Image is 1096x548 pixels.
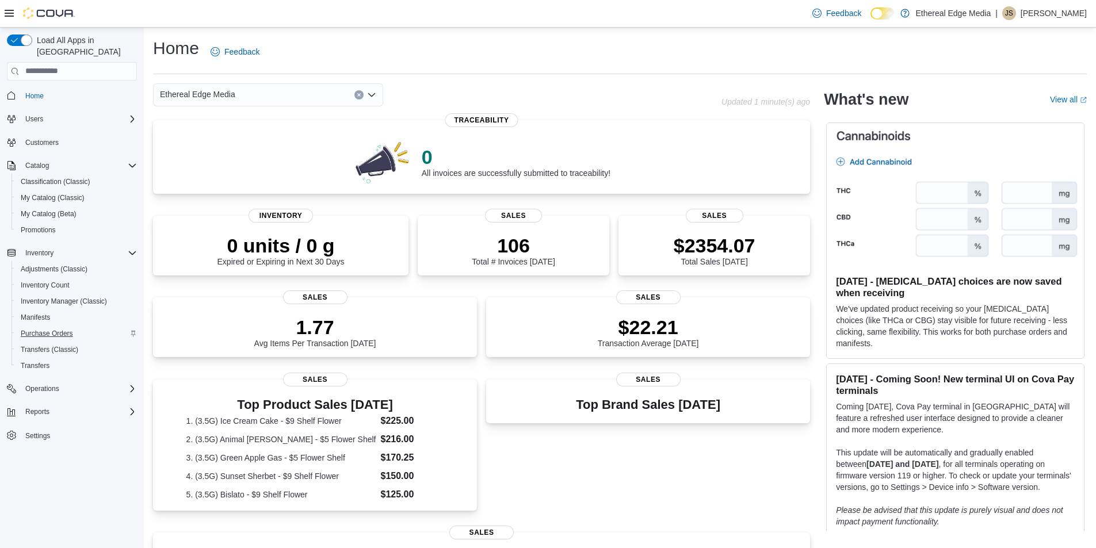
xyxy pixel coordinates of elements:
button: Users [2,111,142,127]
span: My Catalog (Classic) [16,191,137,205]
a: Classification (Classic) [16,175,95,189]
a: Transfers (Classic) [16,343,83,357]
span: Inventory Manager (Classic) [21,297,107,306]
span: Sales [616,373,681,386]
h2: What's new [824,90,908,109]
button: Inventory Manager (Classic) [12,293,142,309]
button: Reports [21,405,54,419]
button: Classification (Classic) [12,174,142,190]
button: Inventory [2,245,142,261]
span: Inventory [21,246,137,260]
div: All invoices are successfully submitted to traceability! [422,145,610,178]
p: $22.21 [598,316,699,339]
span: Reports [25,407,49,416]
span: Ethereal Edge Media [160,87,235,101]
p: 0 units / 0 g [217,234,345,257]
p: [PERSON_NAME] [1021,6,1087,20]
button: Settings [2,427,142,443]
button: Open list of options [367,90,376,99]
span: Operations [21,382,137,396]
h1: Home [153,37,199,60]
button: Home [2,87,142,104]
dt: 3. (3.5G) Green Apple Gas - $5 Flower Shelf [186,452,376,463]
h3: Top Product Sales [DATE] [186,398,444,412]
button: Transfers [12,358,142,374]
a: Manifests [16,311,55,324]
a: My Catalog (Classic) [16,191,89,205]
span: Users [25,114,43,124]
span: Sales [616,290,681,304]
button: My Catalog (Beta) [12,206,142,222]
button: My Catalog (Classic) [12,190,142,206]
span: Classification (Classic) [21,177,90,186]
div: Justin Steinert [1002,6,1016,20]
a: Purchase Orders [16,327,78,340]
span: Operations [25,384,59,393]
p: 0 [422,145,610,168]
span: Users [21,112,137,126]
span: Load All Apps in [GEOGRAPHIC_DATA] [32,35,137,58]
strong: [DATE] and [DATE] [866,459,938,469]
button: Inventory [21,246,58,260]
span: Catalog [25,161,49,170]
span: Purchase Orders [16,327,137,340]
button: Purchase Orders [12,325,142,342]
a: Customers [21,136,63,150]
span: Inventory Count [21,281,70,290]
button: Operations [2,381,142,397]
span: Home [21,89,137,103]
span: Feedback [224,46,259,58]
button: Customers [2,134,142,151]
p: Coming [DATE], Cova Pay terminal in [GEOGRAPHIC_DATA] will feature a refreshed user interface des... [836,401,1075,435]
button: Clear input [354,90,364,99]
a: Settings [21,429,55,443]
div: Total Sales [DATE] [674,234,755,266]
span: Reports [21,405,137,419]
a: Transfers [16,359,54,373]
span: Manifests [16,311,137,324]
button: Users [21,112,48,126]
div: Avg Items Per Transaction [DATE] [254,316,376,348]
div: Total # Invoices [DATE] [472,234,555,266]
span: Customers [25,138,59,147]
div: Expired or Expiring in Next 30 Days [217,234,345,266]
span: Settings [21,428,137,442]
span: My Catalog (Classic) [21,193,85,202]
span: Sales [449,526,514,539]
a: View allExternal link [1050,95,1087,104]
span: Adjustments (Classic) [21,265,87,274]
dd: $150.00 [380,469,444,483]
a: Feedback [206,40,264,63]
h3: [DATE] - Coming Soon! New terminal UI on Cova Pay terminals [836,373,1075,396]
button: Manifests [12,309,142,325]
span: My Catalog (Beta) [21,209,77,219]
button: Transfers (Classic) [12,342,142,358]
a: Promotions [16,223,60,237]
dd: $125.00 [380,488,444,501]
span: Sales [283,373,347,386]
a: Home [21,89,48,103]
span: Sales [283,290,347,304]
span: Purchase Orders [21,329,73,338]
span: Transfers [16,359,137,373]
p: Ethereal Edge Media [915,6,991,20]
h3: Top Brand Sales [DATE] [576,398,720,412]
em: Please be advised that this update is purely visual and does not impact payment functionality. [836,505,1063,526]
span: Manifests [21,313,50,322]
svg: External link [1080,97,1087,104]
div: Transaction Average [DATE] [598,316,699,348]
dd: $170.25 [380,451,444,465]
dt: 4. (3.5G) Sunset Sherbet - $9 Shelf Flower [186,470,376,482]
button: Reports [2,404,142,420]
p: 106 [472,234,555,257]
p: Updated 1 minute(s) ago [721,97,810,106]
a: Adjustments (Classic) [16,262,92,276]
dt: 1. (3.5G) Ice Cream Cake - $9 Shelf Flower [186,415,376,427]
img: 0 [353,139,413,185]
dt: 2. (3.5G) Animal [PERSON_NAME] - $5 Flower Shelf [186,434,376,445]
dt: 5. (3.5G) Bislato - $9 Shelf Flower [186,489,376,500]
span: Sales [686,209,743,223]
input: Dark Mode [870,7,895,20]
button: Inventory Count [12,277,142,293]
